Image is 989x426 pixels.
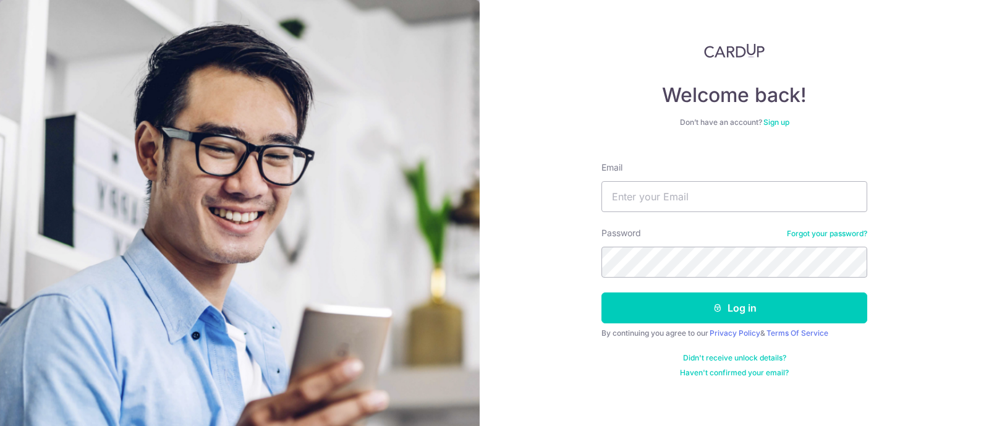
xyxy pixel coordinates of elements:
[710,328,760,338] a: Privacy Policy
[683,353,786,363] a: Didn't receive unlock details?
[601,227,641,239] label: Password
[601,117,867,127] div: Don’t have an account?
[601,161,622,174] label: Email
[766,328,828,338] a: Terms Of Service
[601,328,867,338] div: By continuing you agree to our &
[704,43,765,58] img: CardUp Logo
[601,83,867,108] h4: Welcome back!
[680,368,789,378] a: Haven't confirmed your email?
[787,229,867,239] a: Forgot your password?
[763,117,789,127] a: Sign up
[601,292,867,323] button: Log in
[601,181,867,212] input: Enter your Email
